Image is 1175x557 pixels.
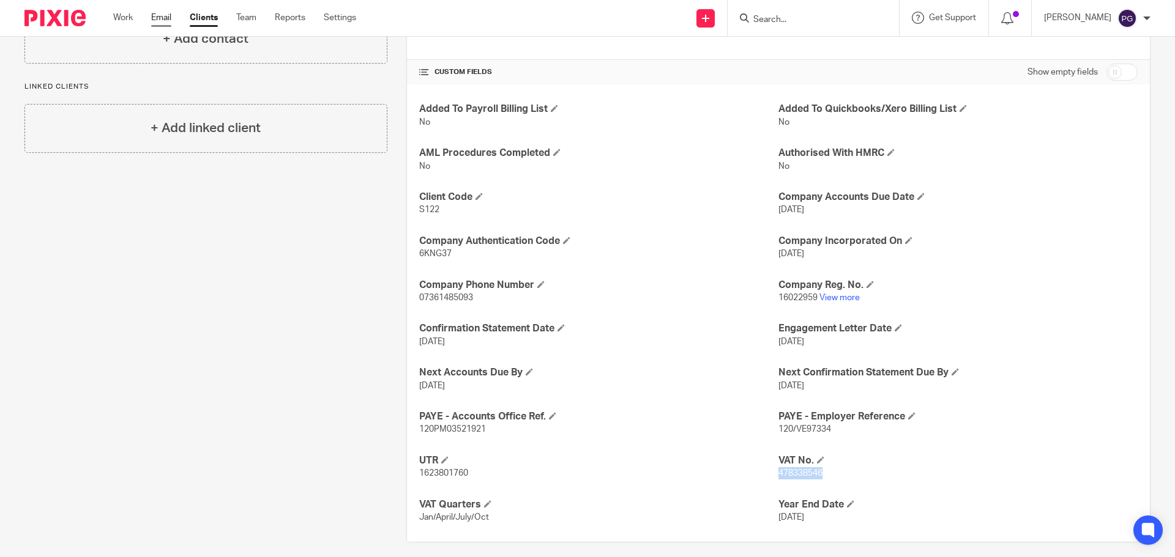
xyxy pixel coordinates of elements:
h4: Engagement Letter Date [778,322,1138,335]
span: S122 [419,205,439,214]
h4: + Add contact [163,29,248,48]
h4: Added To Quickbooks/Xero Billing List [778,103,1138,116]
span: [DATE] [778,249,804,258]
span: 6KNG37 [419,249,452,258]
span: No [419,162,430,171]
span: 120/VE97334 [778,425,831,433]
label: Show empty fields [1028,66,1098,78]
h4: + Add linked client [151,119,261,138]
span: 07361485093 [419,293,473,302]
h4: Company Phone Number [419,279,778,292]
h4: Confirmation Statement Date [419,322,778,335]
span: No [419,118,430,127]
h4: Next Confirmation Statement Due By [778,366,1138,379]
img: Pixie [24,10,86,26]
a: Reports [275,12,305,24]
h4: Year End Date [778,498,1138,511]
a: View more [819,293,860,302]
span: [DATE] [778,513,804,522]
span: [DATE] [419,338,445,346]
h4: CUSTOM FIELDS [419,67,778,77]
span: [DATE] [778,205,804,214]
a: Team [236,12,256,24]
span: Get Support [929,13,976,22]
span: Jan/April/July/Oct [419,513,489,522]
h4: VAT Quarters [419,498,778,511]
a: Settings [324,12,356,24]
h4: VAT No. [778,454,1138,467]
h4: AML Procedures Completed [419,147,778,160]
h4: PAYE - Accounts Office Ref. [419,410,778,423]
h4: Client Code [419,191,778,204]
span: [DATE] [778,382,804,390]
h4: Company Reg. No. [778,279,1138,292]
span: No [778,162,789,171]
h4: Authorised With HMRC [778,147,1138,160]
h4: Company Authentication Code [419,235,778,248]
h4: UTR [419,454,778,467]
span: 1623801760 [419,469,468,478]
span: [DATE] [419,382,445,390]
h4: Next Accounts Due By [419,366,778,379]
img: svg%3E [1117,9,1137,28]
input: Search [752,15,862,26]
a: Work [113,12,133,24]
h4: Added To Payroll Billing List [419,103,778,116]
span: No [778,118,789,127]
span: 478338546 [778,469,822,478]
h4: Company Incorporated On [778,235,1138,248]
a: Clients [190,12,218,24]
p: [PERSON_NAME] [1044,12,1111,24]
span: 120PM03521921 [419,425,486,433]
a: Email [151,12,171,24]
h4: PAYE - Employer Reference [778,410,1138,423]
p: Linked clients [24,82,387,92]
h4: Company Accounts Due Date [778,191,1138,204]
span: 16022959 [778,293,818,302]
span: [DATE] [778,338,804,346]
